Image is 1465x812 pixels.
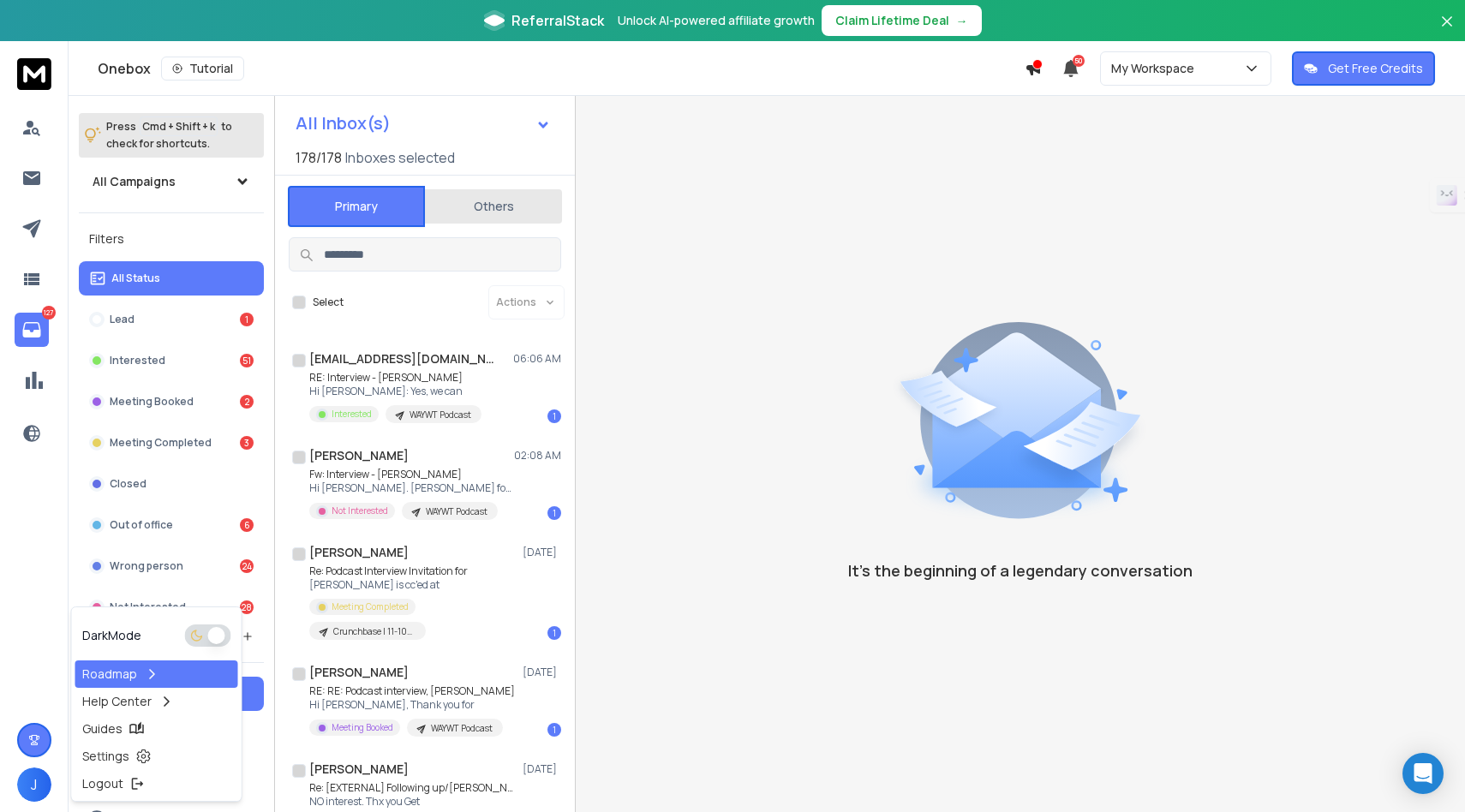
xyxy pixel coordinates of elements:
p: WAYWT Podcast [426,505,487,518]
div: Open Intercom Messenger [1402,753,1444,794]
span: ReferralStack [511,10,604,31]
p: Not Interested [110,600,186,614]
span: 50 [1073,55,1085,67]
button: Claim Lifetime Deal→ [822,5,982,36]
p: Out of office [110,518,173,532]
p: Interested [332,408,372,421]
button: Not Interested28 [79,590,264,624]
div: 6 [240,518,254,532]
h1: [PERSON_NAME] [309,664,409,681]
p: Meeting Booked [332,721,393,734]
p: Unlock AI-powered affiliate growth [618,12,815,29]
p: All Status [111,272,160,285]
span: 178 / 178 [296,147,342,168]
h1: [EMAIL_ADDRESS][DOMAIN_NAME] [309,350,498,367]
p: Wrong person [110,559,183,573]
span: → [956,12,968,29]
p: [DATE] [523,666,561,679]
p: 127 [42,306,56,319]
span: Cmd + Shift + k [140,116,218,136]
div: 2 [240,395,254,409]
a: Help Center [75,688,238,715]
p: [DATE] [523,762,561,776]
h3: Inboxes selected [345,147,455,168]
button: Tutorial [161,57,244,81]
button: Meeting Completed3 [79,426,264,460]
button: All Status [79,261,264,296]
button: J [17,767,51,802]
div: Onebox [98,57,1025,81]
p: Logout [82,775,123,792]
div: 1 [547,506,561,520]
p: Interested [110,354,165,367]
h3: Filters [79,227,264,251]
p: Help Center [82,693,152,710]
button: Lead1 [79,302,264,337]
div: 24 [240,559,254,573]
h1: All Campaigns [93,173,176,190]
p: NO interest. Thx you Get [309,795,515,809]
p: Re: [EXTERNAL] Following up/[PERSON_NAME] [309,781,515,795]
h1: All Inbox(s) [296,115,391,132]
p: Meeting Completed [332,600,409,613]
p: Fw: Interview - [PERSON_NAME] [309,468,515,481]
p: RE: RE: Podcast interview, [PERSON_NAME] [309,684,515,698]
div: 28 [240,600,254,614]
button: Closed [79,467,264,501]
p: 06:06 AM [513,352,561,366]
button: Meeting Booked2 [79,385,264,419]
button: All Inbox(s) [282,106,565,140]
button: Primary [288,186,425,227]
p: RE: Interview - [PERSON_NAME] [309,371,481,385]
h1: [PERSON_NAME] [309,544,409,561]
div: 1 [547,723,561,737]
label: Select [313,296,344,309]
button: Others [425,188,562,225]
p: Crunchbase | 11-100 | US Funded [DATE]-[DATE] [333,625,416,638]
p: Roadmap [82,666,137,683]
p: Dark Mode [82,627,141,644]
p: [PERSON_NAME] is cc'ed at [309,578,515,592]
p: WAYWT Podcast [410,409,471,421]
h1: [PERSON_NAME] [309,761,409,778]
a: Roadmap [75,660,238,688]
p: Re: Podcast Interview Invitation for [309,564,515,578]
p: Hi [PERSON_NAME]. [PERSON_NAME] forwarded your [309,481,515,495]
p: Meeting Booked [110,395,194,409]
p: Settings [82,748,129,765]
p: Hi [PERSON_NAME], Thank you for [309,698,515,712]
a: Guides [75,715,238,743]
div: 1 [547,626,561,640]
button: Close banner [1436,10,1458,51]
p: Closed [110,477,146,491]
h1: [PERSON_NAME] [309,447,409,464]
button: Get Free Credits [1292,51,1435,86]
div: 3 [240,436,254,450]
a: 127 [15,313,49,347]
a: Settings [75,743,238,770]
div: 1 [240,313,254,326]
p: Not Interested [332,505,388,517]
button: Out of office6 [79,508,264,542]
p: It’s the beginning of a legendary conversation [848,558,1193,582]
button: All Campaigns [79,164,264,199]
button: Interested51 [79,343,264,378]
p: Get Free Credits [1328,60,1423,77]
div: 1 [547,409,561,423]
p: Guides [82,720,123,737]
button: Wrong person24 [79,549,264,583]
div: 51 [240,354,254,367]
p: My Workspace [1111,60,1201,77]
p: WAYWT Podcast [431,722,493,735]
p: 02:08 AM [514,449,561,463]
p: Press to check for shortcuts. [106,118,232,152]
p: Hi [PERSON_NAME]: Yes, we can [309,385,481,398]
p: Lead [110,313,135,326]
p: Meeting Completed [110,436,212,450]
p: [DATE] [523,546,561,559]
